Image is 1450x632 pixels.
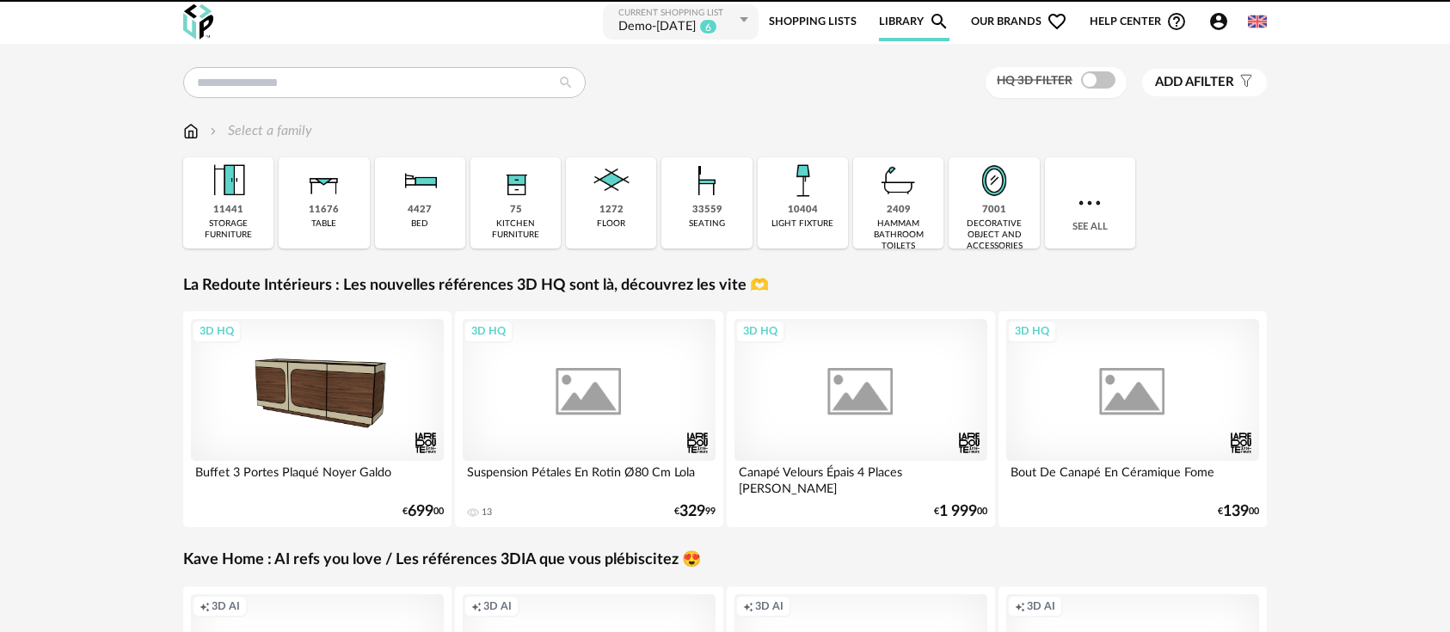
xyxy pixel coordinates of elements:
div: seating [689,218,725,230]
a: Shopping Lists [769,3,857,41]
div: Bout De Canapé En Céramique Fome [1006,461,1259,495]
div: kitchen furniture [476,218,556,241]
img: OXP [183,4,213,40]
div: 3D HQ [1007,320,1057,342]
div: table [311,218,336,230]
div: 33559 [692,204,722,217]
a: 3D HQ Buffet 3 Portes Plaqué Noyer Galdo €69900 [183,311,452,527]
span: 699 [408,506,433,518]
div: 75 [510,204,522,217]
span: 139 [1223,506,1249,518]
div: € 00 [402,506,444,518]
span: 1 999 [939,506,977,518]
span: Filter icon [1234,74,1254,91]
span: 329 [679,506,705,518]
span: 3D AI [1027,599,1055,613]
div: Buffet 3 Portes Plaqué Noyer Galdo [191,461,444,495]
span: Creation icon [743,599,753,613]
div: See all [1045,157,1135,249]
span: filter [1155,74,1234,91]
a: Kave Home : AI refs you love / Les références 3DIA que vous plébiscitez 😍 [183,550,701,570]
span: Account Circle icon [1208,11,1229,32]
a: 3D HQ Bout De Canapé En Céramique Fome €13900 [998,311,1267,527]
span: 3D AI [483,599,512,613]
img: Salle%20de%20bain.png [876,157,922,204]
img: us [1248,12,1267,31]
span: Our brands [971,3,1067,41]
span: Help Circle Outline icon [1166,11,1187,32]
div: 1272 [599,204,624,217]
div: Demo-Oct8th2025 [618,19,696,36]
div: 4427 [408,204,432,217]
div: 3D HQ [464,320,513,342]
span: 3D AI [755,599,783,613]
div: storage furniture [188,218,268,241]
div: Suspension Pétales En Rotin Ø80 Cm Lola [463,461,716,495]
span: Creation icon [471,599,482,613]
div: floor [597,218,625,230]
span: Heart Outline icon [1047,11,1067,32]
div: hammam bathroom toilets [858,218,938,252]
div: bed [411,218,428,230]
span: HQ 3D filter [997,75,1072,87]
a: 3D HQ Canapé Velours Épais 4 Places [PERSON_NAME] €1 99900 [727,311,995,527]
div: light fixture [771,218,833,230]
div: € 00 [1218,506,1259,518]
img: svg+xml;base64,PHN2ZyB3aWR0aD0iMTYiIGhlaWdodD0iMTciIHZpZXdCb3g9IjAgMCAxNiAxNyIgZmlsbD0ibm9uZSIgeG... [183,121,199,141]
div: Select a family [206,121,312,141]
div: 13 [482,506,492,518]
span: Help centerHelp Circle Outline icon [1090,11,1187,32]
img: Table.png [301,157,347,204]
img: svg+xml;base64,PHN2ZyB3aWR0aD0iMTYiIGhlaWdodD0iMTYiIHZpZXdCb3g9IjAgMCAxNiAxNiIgZmlsbD0ibm9uZSIgeG... [206,121,220,141]
span: 3D AI [212,599,240,613]
div: 3D HQ [735,320,785,342]
img: Literie.png [396,157,443,204]
img: Miroir.png [971,157,1017,204]
a: LibraryMagnify icon [879,3,949,41]
span: Account Circle icon [1208,11,1237,32]
img: Luminaire.png [779,157,826,204]
span: Add a [1155,76,1194,89]
a: La Redoute Intérieurs : Les nouvelles références 3D HQ sont là, découvrez les vite 🫶 [183,276,769,296]
div: 3D HQ [192,320,242,342]
div: 10404 [788,204,818,217]
button: Add afilter Filter icon [1142,69,1267,96]
img: Assise.png [684,157,730,204]
span: Creation icon [200,599,210,613]
div: 2409 [887,204,911,217]
img: Meuble%20de%20rangement.png [206,157,252,204]
span: Magnify icon [929,11,949,32]
img: Rangement.png [493,157,539,204]
img: more.7b13dc1.svg [1074,187,1105,218]
img: Sol.png [588,157,635,204]
a: 3D HQ Suspension Pétales En Rotin Ø80 Cm Lola 13 €32999 [455,311,723,527]
div: 7001 [982,204,1006,217]
div: 11676 [309,204,339,217]
sup: 6 [699,19,717,34]
div: € 99 [674,506,716,518]
div: Canapé Velours Épais 4 Places [PERSON_NAME] [734,461,987,495]
div: € 00 [934,506,987,518]
div: decorative object and accessories [954,218,1034,252]
div: Current Shopping List [618,8,735,19]
div: 11441 [213,204,243,217]
span: Creation icon [1015,599,1025,613]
